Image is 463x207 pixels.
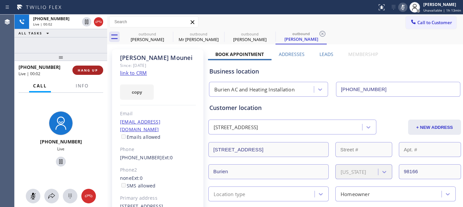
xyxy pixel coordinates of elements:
[214,190,245,198] div: Location type
[120,62,196,69] div: Since: [DATE]
[225,36,275,42] div: [PERSON_NAME]
[423,8,461,13] span: Unavailable | 1h 13min
[276,29,326,44] div: Maurine Mounei
[276,36,326,42] div: [PERSON_NAME]
[423,2,461,7] div: [PERSON_NAME]
[335,142,392,157] input: Street #
[72,66,103,75] button: HANG UP
[120,175,196,190] div: none
[56,157,66,167] button: Hold Customer
[208,164,329,179] input: City
[319,51,333,57] label: Leads
[174,31,224,36] div: outbound
[120,119,160,132] a: [EMAIL_ADDRESS][DOMAIN_NAME]
[120,194,196,202] div: Primary address
[162,154,173,161] span: Ext: 0
[33,16,69,22] span: [PHONE_NUMBER]
[72,79,93,92] button: Info
[408,120,461,135] button: + NEW ADDRESS
[122,29,172,44] div: Angelene Eubank
[109,17,198,27] input: Search
[120,146,196,153] div: Phone
[208,142,329,157] input: Address
[399,142,461,157] input: Apt. #
[214,124,258,131] div: [STREET_ADDRESS]
[348,51,378,57] label: Membership
[26,189,40,203] button: Mute
[44,189,59,203] button: Open directory
[19,31,42,35] span: ALL TASKS
[121,134,126,139] input: Emails allowed
[132,175,143,181] span: Ext: 0
[209,67,460,76] div: Business location
[81,189,96,203] button: Hang up
[63,189,77,203] button: Open dialpad
[120,84,154,100] button: copy
[398,3,407,12] button: Mute
[214,86,295,93] div: Burien AC and Heating Installation
[121,183,126,187] input: SMS allowed
[336,82,460,97] input: Phone Number
[29,79,51,92] button: Call
[225,31,275,36] div: outbound
[225,29,275,44] div: Maurine Mounei
[94,17,103,26] button: Hang up
[15,29,56,37] button: ALL TASKS
[406,16,456,29] button: Call to Customer
[33,22,52,26] span: Live | 00:02
[82,17,91,26] button: Hold Customer
[215,51,264,57] label: Book Appointment
[120,154,162,161] a: [PHONE_NUMBER]
[417,20,452,26] span: Call to Customer
[276,31,326,36] div: outbound
[120,110,196,118] div: Email
[40,138,82,145] span: [PHONE_NUMBER]
[120,54,196,62] div: [PERSON_NAME] Mounei
[57,146,64,152] span: Live
[399,164,461,179] input: ZIP
[209,103,460,112] div: Customer location
[122,36,172,42] div: [PERSON_NAME]
[174,29,224,44] div: Mr Donte
[279,51,305,57] label: Addresses
[33,83,47,89] span: Call
[341,190,370,198] div: Homeowner
[19,71,40,77] span: Live | 00:02
[174,36,224,42] div: Mr [PERSON_NAME]
[19,64,61,70] span: [PHONE_NUMBER]
[76,83,89,89] span: Info
[122,31,172,36] div: outbound
[78,68,98,73] span: HANG UP
[120,134,161,140] label: Emails allowed
[120,182,155,189] label: SMS allowed
[120,70,147,76] a: link to CRM
[120,166,196,174] div: Phone2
